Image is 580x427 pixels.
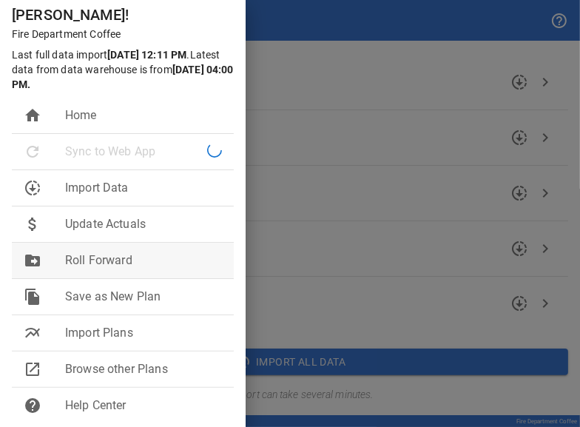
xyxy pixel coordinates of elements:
span: Import Plans [65,324,222,342]
span: open_in_new [24,360,41,378]
span: Roll Forward [65,252,222,269]
span: Home [65,107,222,124]
span: attach_money [24,215,41,233]
span: drive_file_move [24,252,41,269]
span: refresh [24,143,41,161]
span: Import Data [65,179,222,197]
span: Help Center [65,397,222,414]
span: Browse other Plans [65,360,222,378]
span: downloading [24,179,41,197]
span: Update Actuals [65,215,222,233]
span: Sync to Web App [65,143,207,161]
span: Save as New Plan [65,288,222,306]
p: Fire Department Coffee [12,27,246,41]
span: file_copy [24,288,41,306]
b: [DATE] 12:11 PM [107,49,186,61]
span: multiline_chart [24,324,41,342]
span: help [24,397,41,414]
p: Last full data import . Latest data from data warehouse is from [12,47,240,92]
span: home [24,107,41,124]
